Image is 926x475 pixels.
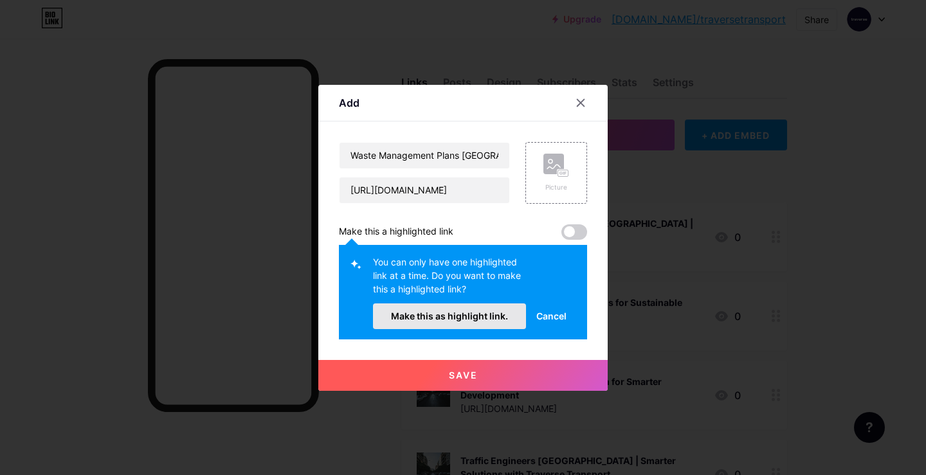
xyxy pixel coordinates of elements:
[526,303,577,329] button: Cancel
[373,255,526,303] div: You can only have one highlighted link at a time. Do you want to make this a highlighted link?
[339,224,453,240] div: Make this a highlighted link
[373,303,526,329] button: Make this as highlight link.
[543,183,569,192] div: Picture
[536,309,567,323] span: Cancel
[449,370,478,381] span: Save
[391,310,508,321] span: Make this as highlight link.
[339,95,359,111] div: Add
[318,360,608,391] button: Save
[340,177,509,203] input: URL
[340,143,509,168] input: Title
